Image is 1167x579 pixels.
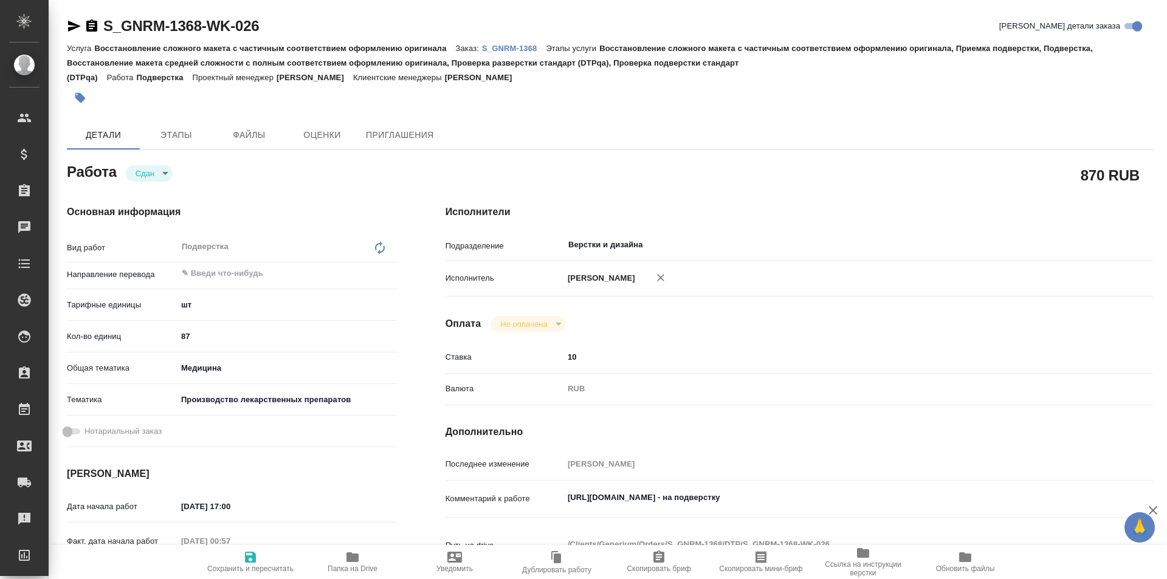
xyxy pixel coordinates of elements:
[181,266,353,281] input: ✎ Введи что-нибудь
[491,316,565,332] div: Сдан
[107,73,137,82] p: Работа
[67,535,177,547] p: Факт. дата начала работ
[608,545,710,579] button: Скопировать бриф
[177,327,397,345] input: ✎ Введи что-нибудь
[482,44,546,53] p: S_GNRM-1368
[67,84,94,111] button: Добавить тэг
[482,43,546,53] a: S_GNRM-1368
[67,394,177,406] p: Тематика
[563,534,1095,555] textarea: /Clients/Generium/Orders/S_GNRM-1368/DTP/S_GNRM-1368-WK-026
[177,295,397,315] div: шт
[207,564,294,573] span: Сохранить и пересчитать
[366,128,434,143] span: Приглашения
[67,331,177,343] p: Кол-во единиц
[67,501,177,513] p: Дата начала работ
[74,128,133,143] span: Детали
[999,20,1120,32] span: [PERSON_NAME] детали заказа
[710,545,812,579] button: Скопировать мини-бриф
[446,493,563,505] p: Комментарий к работе
[177,498,283,515] input: ✎ Введи что-нибудь
[1129,515,1150,540] span: 🙏
[67,242,177,254] p: Вид работ
[67,299,177,311] p: Тарифные единицы
[446,240,563,252] p: Подразделение
[103,18,259,34] a: S_GNRM-1368-WK-026
[126,165,173,182] div: Сдан
[220,128,278,143] span: Файлы
[199,545,301,579] button: Сохранить и пересчитать
[436,564,473,573] span: Уведомить
[293,128,351,143] span: Оценки
[353,73,445,82] p: Клиентские менеджеры
[67,269,177,281] p: Направление перевода
[147,128,205,143] span: Этапы
[390,272,393,275] button: Open
[936,564,995,573] span: Обновить файлы
[647,264,674,291] button: Удалить исполнителя
[446,317,481,331] h4: Оплата
[84,19,99,33] button: Скопировать ссылку
[84,425,162,437] span: Нотариальный заказ
[177,389,397,410] div: Производство лекарственных препаратов
[563,487,1095,508] textarea: [URL][DOMAIN_NAME] - на подверстку
[277,73,353,82] p: [PERSON_NAME]
[193,73,277,82] p: Проектный менеджер
[446,205,1154,219] h4: Исполнители
[446,458,563,470] p: Последнее изменение
[1124,512,1155,543] button: 🙏
[627,564,690,573] span: Скопировать бриф
[132,168,158,179] button: Сдан
[67,467,397,481] h4: [PERSON_NAME]
[177,532,283,550] input: Пустое поле
[1081,165,1140,185] h2: 870 RUB
[1088,244,1090,246] button: Open
[94,44,455,53] p: Восстановление сложного макета с частичным соответствием оформлению оригинала
[563,272,635,284] p: [PERSON_NAME]
[67,19,81,33] button: Скопировать ссылку для ЯМессенджера
[812,545,914,579] button: Ссылка на инструкции верстки
[67,44,94,53] p: Услуга
[446,540,563,552] p: Путь на drive
[446,272,563,284] p: Исполнитель
[446,351,563,363] p: Ставка
[404,545,506,579] button: Уведомить
[914,545,1016,579] button: Обновить файлы
[546,44,599,53] p: Этапы услуги
[136,73,192,82] p: Подверстка
[819,560,907,577] span: Ссылка на инструкции верстки
[67,160,117,182] h2: Работа
[522,566,591,574] span: Дублировать работу
[446,383,563,395] p: Валюта
[563,379,1095,399] div: RUB
[719,564,802,573] span: Скопировать мини-бриф
[563,348,1095,366] input: ✎ Введи что-нибудь
[497,319,551,329] button: Не оплачена
[563,455,1095,473] input: Пустое поле
[328,564,377,573] span: Папка на Drive
[301,545,404,579] button: Папка на Drive
[177,358,397,379] div: Медицина
[456,44,482,53] p: Заказ:
[67,205,397,219] h4: Основная информация
[67,362,177,374] p: Общая тематика
[506,545,608,579] button: Дублировать работу
[67,44,1093,82] p: Восстановление сложного макета с частичным соответствием оформлению оригинала, Приемка подверстки...
[445,73,522,82] p: [PERSON_NAME]
[446,425,1154,439] h4: Дополнительно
